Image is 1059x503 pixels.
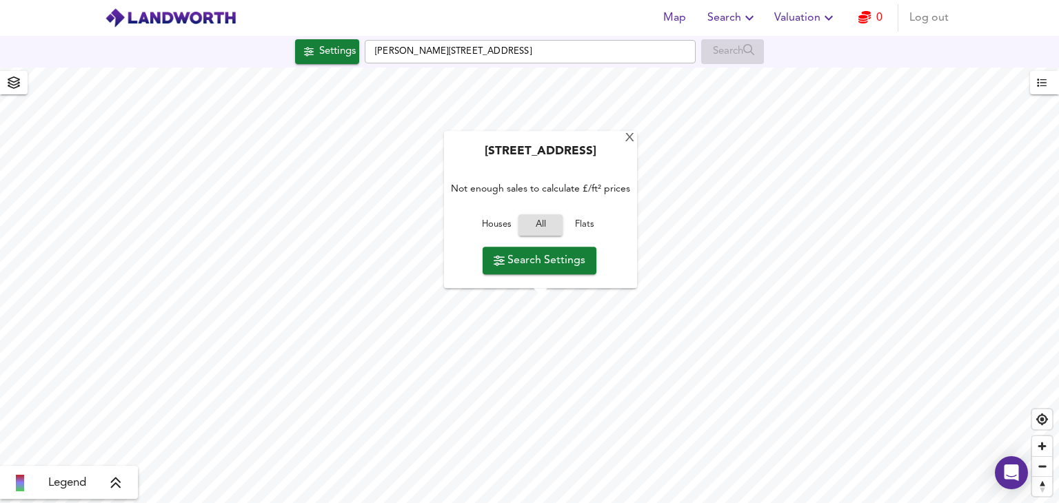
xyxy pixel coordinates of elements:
[474,215,518,236] button: Houses
[774,8,837,28] span: Valuation
[904,4,954,32] button: Log out
[494,251,585,270] span: Search Settings
[769,4,843,32] button: Valuation
[319,43,356,61] div: Settings
[1032,457,1052,476] span: Zoom out
[566,218,603,234] span: Flats
[701,39,764,64] div: Enable a Source before running a Search
[1032,409,1052,429] button: Find my location
[848,4,892,32] button: 0
[451,145,630,167] div: [STREET_ADDRESS]
[1032,477,1052,496] span: Reset bearing to north
[105,8,236,28] img: logo
[624,132,636,145] div: X
[1032,456,1052,476] button: Zoom out
[707,8,758,28] span: Search
[995,456,1028,489] div: Open Intercom Messenger
[658,8,691,28] span: Map
[702,4,763,32] button: Search
[295,39,359,64] button: Settings
[858,8,882,28] a: 0
[1032,476,1052,496] button: Reset bearing to north
[1032,436,1052,456] button: Zoom in
[518,215,563,236] button: All
[525,218,556,234] span: All
[295,39,359,64] div: Click to configure Search Settings
[365,40,696,63] input: Enter a location...
[451,167,630,211] div: Not enough sales to calculate £/ft² prices
[48,475,86,491] span: Legend
[563,215,607,236] button: Flats
[478,218,515,234] span: Houses
[909,8,949,28] span: Log out
[652,4,696,32] button: Map
[483,247,596,274] button: Search Settings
